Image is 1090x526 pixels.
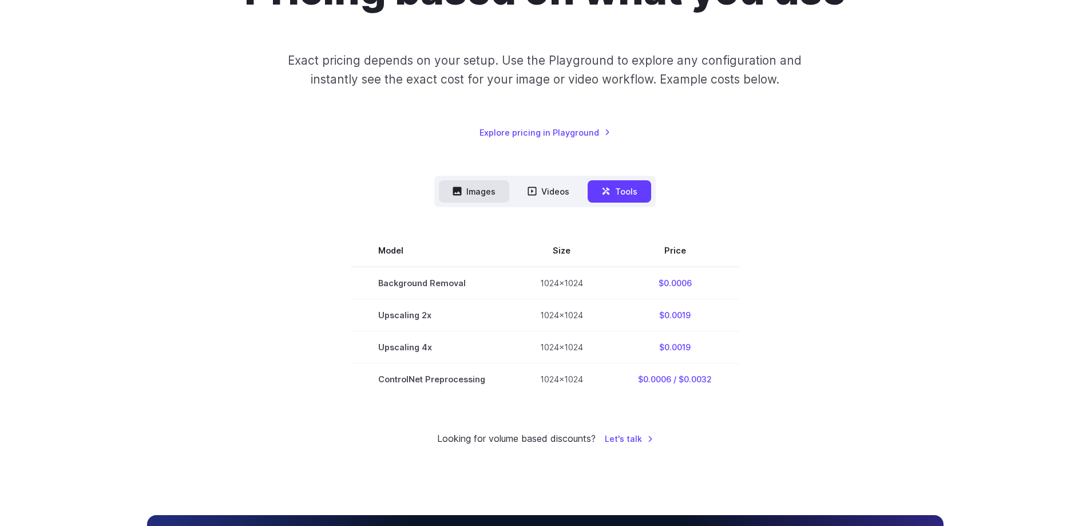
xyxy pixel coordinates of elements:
[611,235,739,267] th: Price
[351,235,513,267] th: Model
[513,331,611,363] td: 1024x1024
[514,180,583,203] button: Videos
[351,363,513,395] td: ControlNet Preprocessing
[479,126,611,139] a: Explore pricing in Playground
[351,267,513,299] td: Background Removal
[266,51,823,89] p: Exact pricing depends on your setup. Use the Playground to explore any configuration and instantl...
[513,363,611,395] td: 1024x1024
[611,267,739,299] td: $0.0006
[513,235,611,267] th: Size
[513,267,611,299] td: 1024x1024
[437,432,596,446] small: Looking for volume based discounts?
[611,363,739,395] td: $0.0006 / $0.0032
[611,331,739,363] td: $0.0019
[513,299,611,331] td: 1024x1024
[605,432,653,445] a: Let's talk
[351,299,513,331] td: Upscaling 2x
[611,299,739,331] td: $0.0019
[588,180,651,203] button: Tools
[439,180,509,203] button: Images
[351,331,513,363] td: Upscaling 4x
